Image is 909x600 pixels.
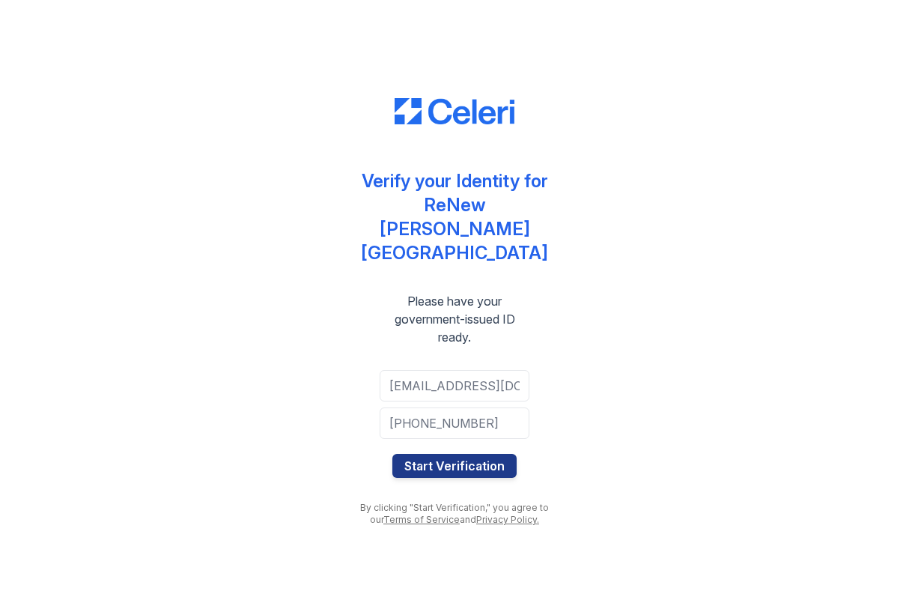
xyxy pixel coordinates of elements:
[846,540,894,585] iframe: chat widget
[392,454,517,478] button: Start Verification
[380,370,529,401] input: Email
[350,502,559,526] div: By clicking "Start Verification," you agree to our and
[476,514,539,525] a: Privacy Policy.
[350,169,559,265] div: Verify your Identity for ReNew [PERSON_NAME][GEOGRAPHIC_DATA]
[395,98,514,125] img: CE_Logo_Blue-a8612792a0a2168367f1c8372b55b34899dd931a85d93a1a3d3e32e68fde9ad4.png
[383,514,460,525] a: Terms of Service
[350,292,559,346] div: Please have your government-issued ID ready.
[380,407,529,439] input: Phone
